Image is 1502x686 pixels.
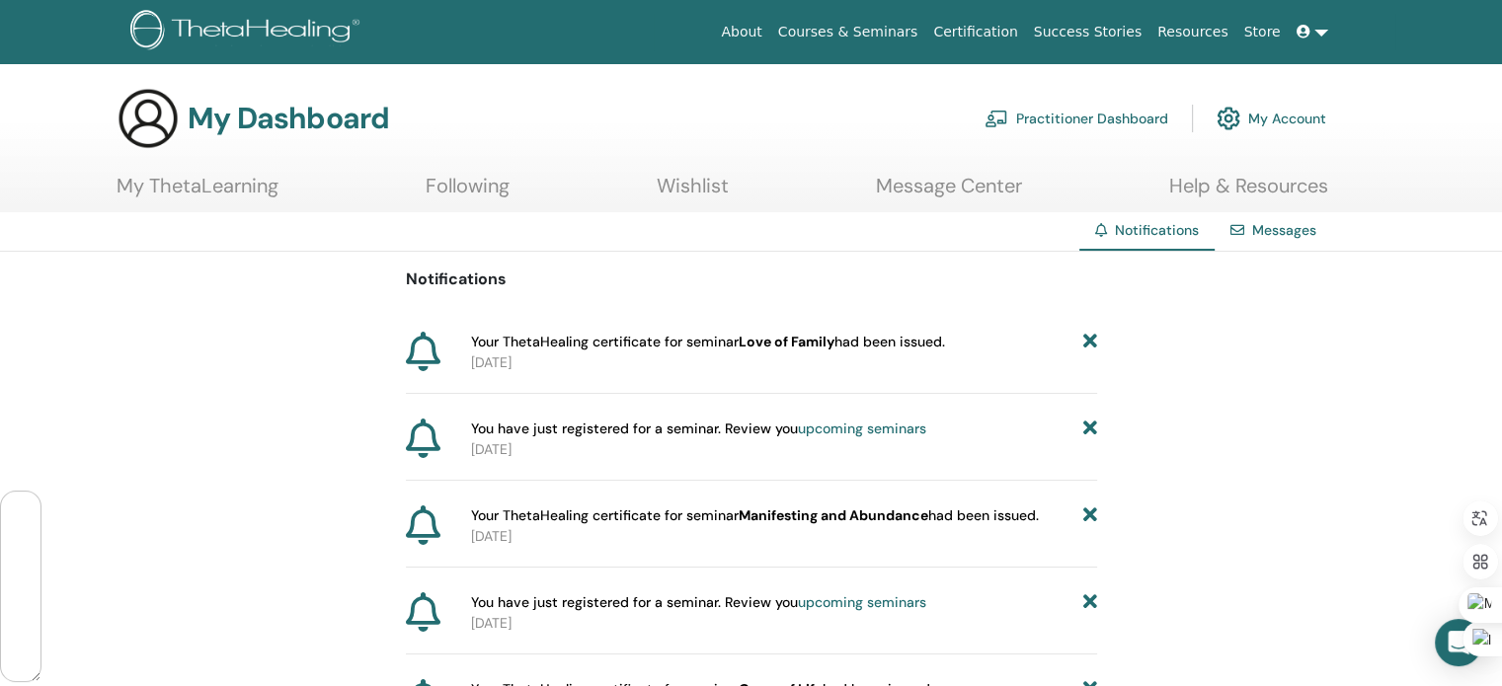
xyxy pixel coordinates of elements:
[713,14,769,50] a: About
[471,439,1097,460] p: [DATE]
[471,505,1039,526] span: Your ThetaHealing certificate for seminar had been issued.
[188,101,389,136] h3: My Dashboard
[798,593,926,611] a: upcoming seminars
[925,14,1025,50] a: Certification
[770,14,926,50] a: Courses & Seminars
[1217,102,1240,135] img: cog.svg
[1252,221,1316,239] a: Messages
[117,87,180,150] img: generic-user-icon.jpg
[117,174,278,212] a: My ThetaLearning
[471,419,926,439] span: You have just registered for a seminar. Review you
[471,613,1097,634] p: [DATE]
[1236,14,1289,50] a: Store
[471,332,945,352] span: Your ThetaHealing certificate for seminar had been issued.
[798,419,926,437] a: upcoming seminars
[426,174,510,212] a: Following
[471,352,1097,373] p: [DATE]
[985,97,1168,140] a: Practitioner Dashboard
[876,174,1022,212] a: Message Center
[1149,14,1236,50] a: Resources
[471,592,926,613] span: You have just registered for a seminar. Review you
[739,506,928,524] b: Manifesting and Abundance
[985,110,1008,127] img: chalkboard-teacher.svg
[406,267,1097,291] p: Notifications
[130,10,366,54] img: logo.png
[1169,174,1328,212] a: Help & Resources
[1115,221,1199,239] span: Notifications
[471,526,1097,547] p: [DATE]
[739,333,834,350] b: Love of Family
[1026,14,1149,50] a: Success Stories
[1435,619,1482,666] div: Open Intercom Messenger
[657,174,729,212] a: Wishlist
[1217,97,1326,140] a: My Account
